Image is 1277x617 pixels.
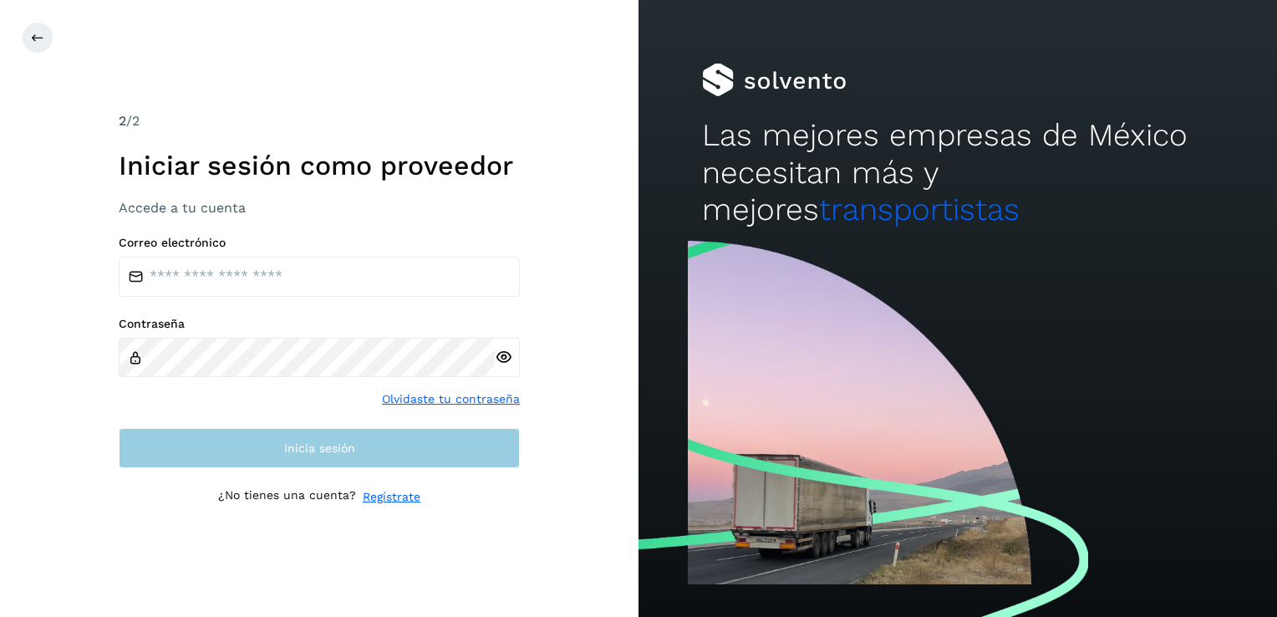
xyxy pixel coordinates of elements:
span: 2 [119,113,126,129]
a: Regístrate [363,488,420,506]
button: Inicia sesión [119,428,520,468]
label: Contraseña [119,317,520,331]
h1: Iniciar sesión como proveedor [119,150,520,181]
div: /2 [119,111,520,131]
a: Olvidaste tu contraseña [382,390,520,408]
label: Correo electrónico [119,236,520,250]
h2: Las mejores empresas de México necesitan más y mejores [702,117,1213,228]
h3: Accede a tu cuenta [119,200,520,216]
span: transportistas [819,191,1020,227]
p: ¿No tienes una cuenta? [218,488,356,506]
span: Inicia sesión [284,442,355,454]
